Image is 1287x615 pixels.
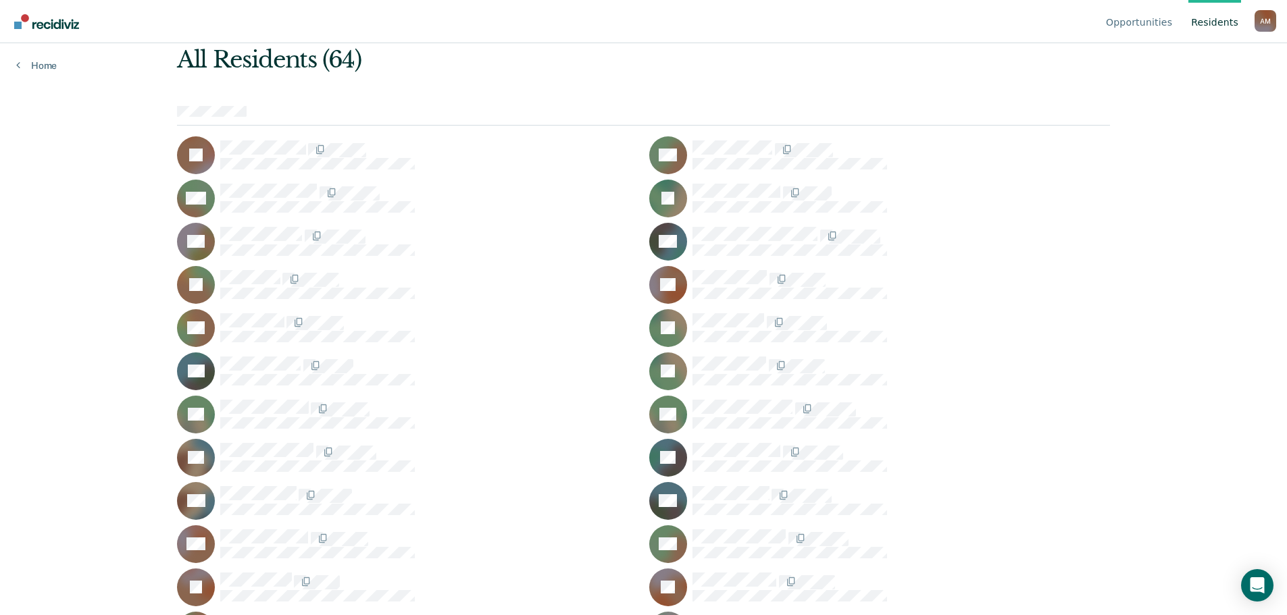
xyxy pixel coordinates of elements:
[1255,10,1276,32] button: Profile dropdown button
[1255,10,1276,32] div: A M
[177,46,924,74] div: All Residents (64)
[1241,569,1273,601] div: Open Intercom Messenger
[16,59,57,72] a: Home
[14,14,79,29] img: Recidiviz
